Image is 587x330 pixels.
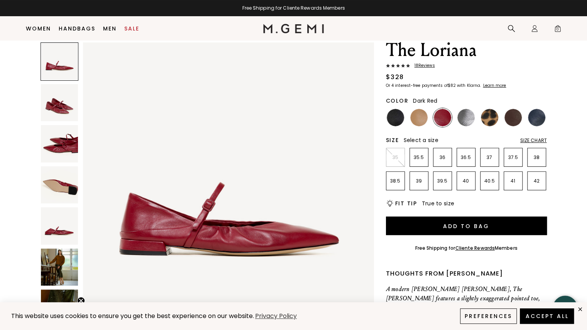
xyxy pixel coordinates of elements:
span: This website uses cookies to ensure you get the best experience on our website. [11,311,254,320]
img: The Loriana [41,289,78,327]
div: close [577,306,583,312]
p: 38 [528,154,546,161]
button: Add to Bag [386,217,547,235]
p: 37.5 [504,154,522,161]
img: The Loriana [41,166,78,204]
img: The Loriana [41,125,78,162]
img: Leopard [481,109,498,126]
button: Preferences [460,308,517,324]
h2: Size [386,137,399,143]
p: 35 [386,154,404,161]
a: Sale [124,25,139,32]
button: Close teaser [77,297,85,305]
klarna-placement-style-body: Or 4 interest-free payments of [386,83,448,88]
img: The Loriana [41,84,78,122]
div: $328 [386,73,404,82]
img: Gunmetal [457,109,475,126]
span: 0 [554,26,562,34]
button: Accept All [520,308,574,324]
div: Size Chart [520,137,547,144]
p: 39 [410,178,428,184]
p: 37 [480,154,499,161]
span: Select a size [404,136,438,144]
klarna-placement-style-amount: $82 [448,83,456,88]
a: Learn more [482,83,506,88]
p: 36.5 [457,154,475,161]
a: Privacy Policy (opens in a new tab) [254,311,298,321]
p: 35.5 [410,154,428,161]
a: Men [103,25,117,32]
img: Chocolate [504,109,522,126]
p: 38.5 [386,178,404,184]
img: M.Gemi [263,24,324,33]
a: Handbags [59,25,95,32]
a: Women [26,25,51,32]
img: Navy [528,109,545,126]
h2: Fit Tip [395,200,417,206]
img: The Loriana [41,207,78,245]
div: Thoughts from [PERSON_NAME] [386,269,547,278]
p: 40 [457,178,475,184]
h2: Color [386,98,409,104]
p: 42 [528,178,546,184]
div: Free Shipping for Members [415,245,518,251]
a: 18Reviews [386,63,547,69]
p: 41 [504,178,522,184]
img: Black [387,109,404,126]
img: The Loriana [41,249,78,286]
img: Dark Red [434,109,451,126]
span: 18 Review s [410,63,435,68]
p: 39.5 [433,178,452,184]
p: 36 [433,154,452,161]
span: True to size [422,200,454,207]
a: Cliente Rewards [455,245,495,251]
span: Dark Red [413,97,437,105]
klarna-placement-style-body: with Klarna [457,83,482,88]
p: 40.5 [480,178,499,184]
h1: The Loriana [386,39,547,61]
img: Light Tan [410,109,428,126]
